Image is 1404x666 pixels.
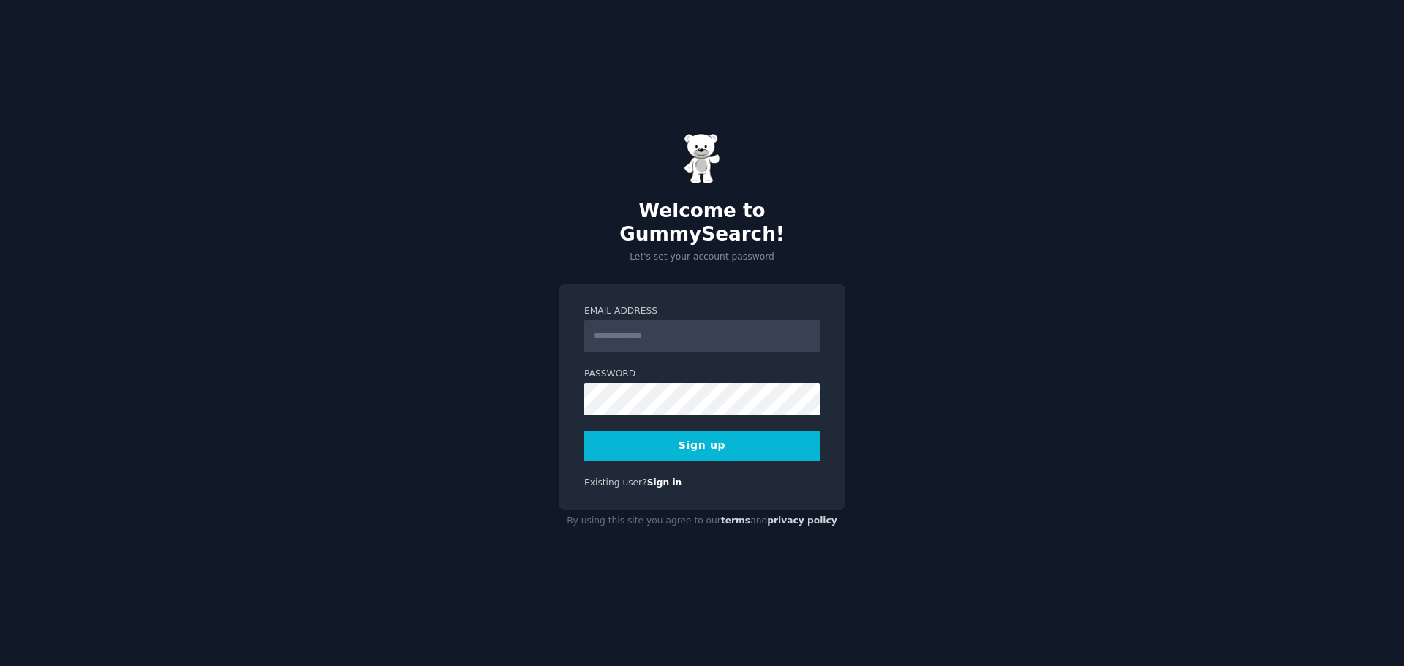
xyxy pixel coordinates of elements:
[584,368,820,381] label: Password
[559,200,845,246] h2: Welcome to GummySearch!
[559,510,845,533] div: By using this site you agree to our and
[684,133,720,184] img: Gummy Bear
[584,477,647,488] span: Existing user?
[559,251,845,264] p: Let's set your account password
[647,477,682,488] a: Sign in
[584,431,820,461] button: Sign up
[721,515,750,526] a: terms
[767,515,837,526] a: privacy policy
[584,305,820,318] label: Email Address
